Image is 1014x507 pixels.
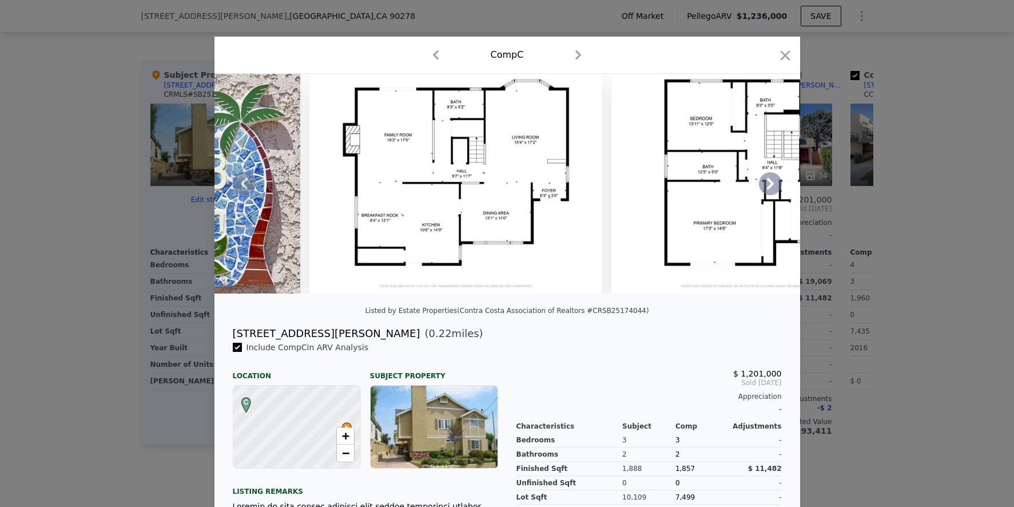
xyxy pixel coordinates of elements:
[622,476,675,490] div: 0
[675,479,680,487] span: 0
[339,422,346,429] div: •
[420,326,483,342] span: ( miles)
[516,462,623,476] div: Finished Sqft
[516,433,623,447] div: Bedrooms
[675,493,695,501] span: 7,499
[233,478,498,496] div: Listing remarks
[337,427,354,445] a: Zoom in
[675,447,729,462] div: 2
[729,433,782,447] div: -
[516,490,623,505] div: Lot Sqft
[365,307,649,315] div: Listed by Estate Properties (Contra Costa Association of Realtors #CRSB25174044)
[339,419,355,436] span: •
[729,422,782,431] div: Adjustments
[729,447,782,462] div: -
[370,362,498,381] div: Subject Property
[341,446,349,460] span: −
[748,465,782,473] span: $ 11,482
[733,369,782,378] span: $ 1,201,000
[233,326,420,342] div: [STREET_ADDRESS][PERSON_NAME]
[516,401,782,417] div: -
[238,397,245,404] div: C
[622,490,675,505] div: 10,109
[622,447,675,462] div: 2
[337,445,354,462] a: Zoom out
[516,378,782,387] span: Sold [DATE]
[675,422,729,431] div: Comp
[516,422,623,431] div: Characteristics
[516,476,623,490] div: Unfinished Sqft
[238,397,254,407] span: C
[242,343,373,352] span: Include Comp C in ARV Analysis
[729,490,782,505] div: -
[341,429,349,443] span: +
[675,436,680,444] span: 3
[309,74,602,294] img: Property Img
[622,462,675,476] div: 1,888
[622,433,675,447] div: 3
[491,48,524,62] div: Comp C
[429,327,452,339] span: 0.22
[516,392,782,401] div: Appreciation
[729,476,782,490] div: -
[516,447,623,462] div: Bathrooms
[675,465,695,473] span: 1,857
[611,74,904,294] img: Property Img
[233,362,361,381] div: Location
[622,422,675,431] div: Subject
